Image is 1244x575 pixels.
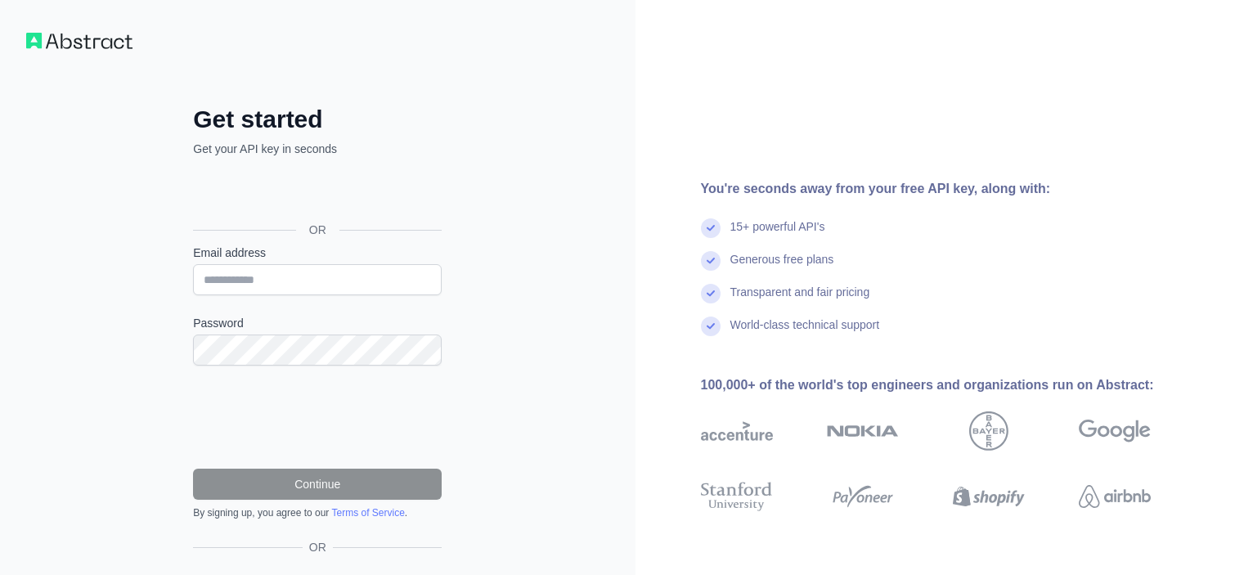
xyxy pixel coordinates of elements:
img: check mark [701,284,721,303]
img: stanford university [701,478,773,514]
img: accenture [701,411,773,451]
img: google [1079,411,1151,451]
span: OR [296,222,339,238]
img: payoneer [827,478,899,514]
div: Transparent and fair pricing [730,284,870,317]
div: Generous free plans [730,251,834,284]
div: World-class technical support [730,317,880,349]
label: Email address [193,245,442,261]
h2: Get started [193,105,442,134]
iframe: reCAPTCHA [193,385,442,449]
iframe: Sign in with Google Button [185,175,447,211]
div: 15+ powerful API's [730,218,825,251]
img: nokia [827,411,899,451]
span: OR [303,539,333,555]
div: By signing up, you agree to our . [193,506,442,519]
img: bayer [969,411,1008,451]
p: Get your API key in seconds [193,141,442,157]
img: shopify [953,478,1025,514]
img: check mark [701,251,721,271]
a: Terms of Service [331,507,404,519]
img: check mark [701,218,721,238]
img: airbnb [1079,478,1151,514]
img: check mark [701,317,721,336]
img: Workflow [26,33,132,49]
div: You're seconds away from your free API key, along with: [701,179,1203,199]
button: Continue [193,469,442,500]
div: 100,000+ of the world's top engineers and organizations run on Abstract: [701,375,1203,395]
label: Password [193,315,442,331]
